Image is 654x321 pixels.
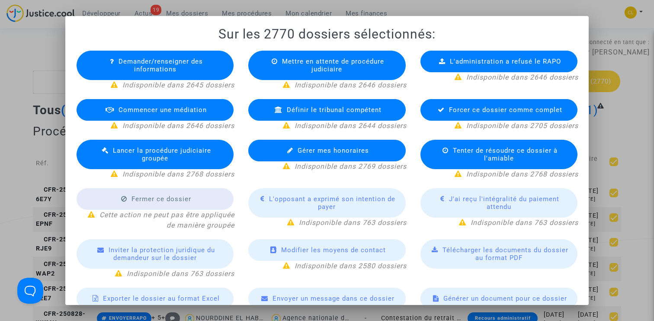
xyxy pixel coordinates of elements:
[466,170,578,178] i: Indisponible dans 2768 dossiers
[122,170,234,178] i: Indisponible dans 2768 dossiers
[449,106,562,114] span: Forcer ce dossier comme complet
[113,147,211,162] span: Lancer la procédure judiciaire groupée
[442,246,568,262] span: Télécharger les documents du dossier au format PDF
[295,262,407,270] i: Indisponible dans 2580 dossiers
[450,58,561,65] span: L'administration a refusé le RAPO
[119,58,203,73] span: Demander/renseigner des informations
[109,246,215,262] span: Inviter la protection juridique du demandeur sur le dossier
[287,106,381,114] span: Définir le tribunal compétent
[443,295,567,302] span: Générer un document pour ce dossier
[295,122,407,130] i: Indisponible dans 2644 dossiers
[122,122,234,130] i: Indisponible dans 2646 dossiers
[99,211,234,229] i: Cette action ne peut pas être appliquée de manière groupée
[295,81,407,89] i: Indisponible dans 2646 dossiers
[299,218,407,227] i: Indisponible dans 763 dossiers
[122,81,234,89] i: Indisponible dans 2645 dossiers
[272,295,394,302] span: Envoyer un message dans ce dossier
[131,195,191,203] span: Fermer ce dossier
[103,295,220,302] span: Exporter le dossier au format Excel
[449,195,559,211] span: J'ai reçu l'intégralité du paiement attendu
[466,122,578,130] i: Indisponible dans 2705 dossiers
[298,147,369,154] span: Gérer mes honoraires
[76,26,578,42] h1: Sur les 2770 dossiers sélectionnés:
[119,106,207,114] span: Commencer une médiation
[127,270,234,278] i: Indisponible dans 763 dossiers
[269,195,395,211] span: L'opposant a exprimé son intention de payer
[295,162,407,170] i: Indisponible dans 2769 dossiers
[466,73,578,81] i: Indisponible dans 2646 dossiers
[453,147,558,162] span: Tenter de résoudre ce dossier à l'amiable
[281,246,386,254] span: Modifier les moyens de contact
[17,278,43,304] iframe: Help Scout Beacon - Open
[282,58,384,73] span: Mettre en attente de procédure judiciaire
[471,218,578,227] i: Indisponible dans 763 dossiers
